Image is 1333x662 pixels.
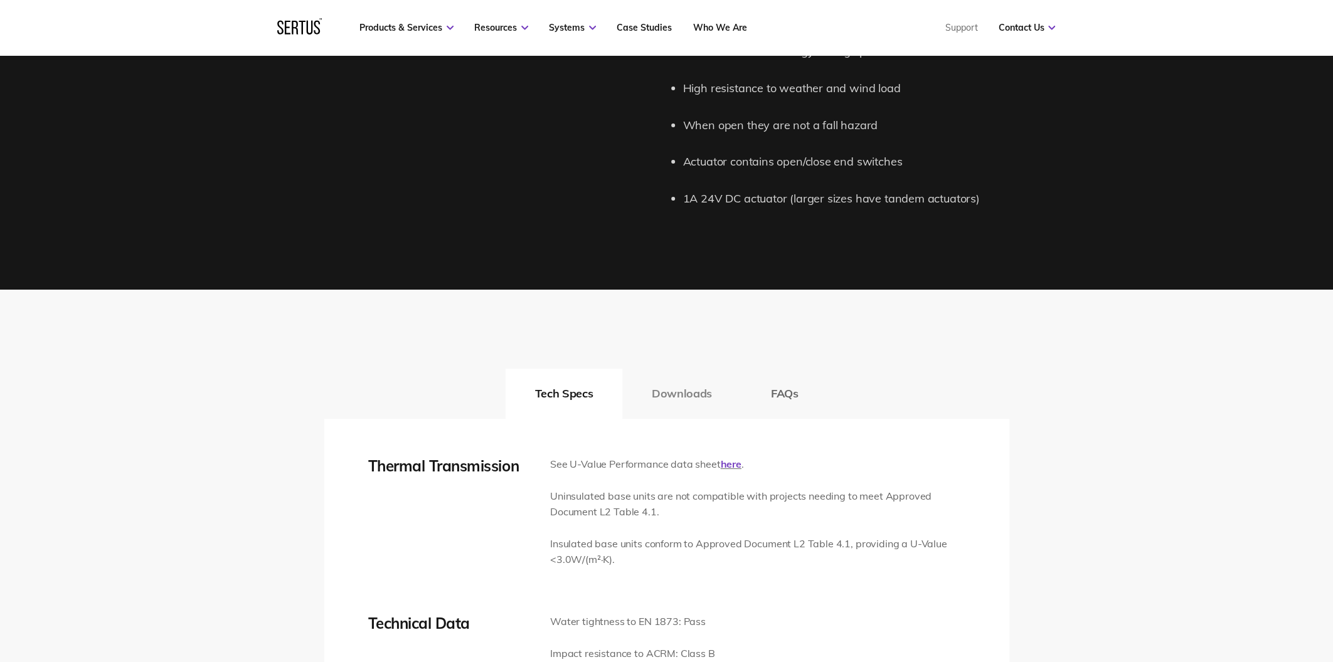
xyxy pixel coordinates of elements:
[368,456,531,475] div: Thermal Transmission
[359,22,454,33] a: Products & Services
[683,117,1009,135] li: When open they are not a fall hazard
[998,22,1055,33] a: Contact Us
[550,536,965,568] p: Insulated base units conform to Approved Document L2 Table 4.1, providing a U-Value <3.0W/(m²·K).
[617,22,672,33] a: Case Studies
[693,22,746,33] a: Who We Are
[683,80,1009,98] li: High resistance to weather and wind load
[550,646,773,662] p: Impact resistance to ACRM: Class B
[683,190,1009,208] li: 1A 24V DC actuator (larger sizes have tandem actuators)
[622,369,741,419] button: Downloads
[550,456,965,473] p: See U-Value Performance data sheet .
[368,614,531,633] div: Technical Data
[550,488,965,520] p: Uninsulated base units are not compatible with projects needing to meet Approved Document L2 Tabl...
[945,22,977,33] a: Support
[1107,517,1333,662] iframe: Chat Widget
[474,22,528,33] a: Resources
[550,614,773,630] p: Water tightness to EN 1873: Pass
[741,369,828,419] button: FAQs
[683,153,1009,171] li: Actuator contains open/close end switches
[720,458,741,470] a: here
[549,22,596,33] a: Systems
